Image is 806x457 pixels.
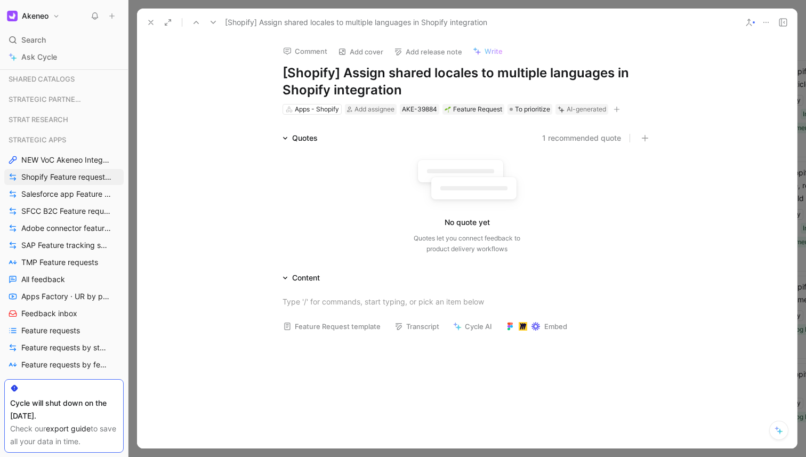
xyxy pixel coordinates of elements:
button: 1 recommended quote [542,132,621,145]
img: 🌱 [445,106,451,113]
span: SAP Feature tracking status [21,240,110,251]
div: STRATEGIC APPSNEW VoC Akeneo Integration AppsShopify Feature requests by statusSalesforce app Fea... [4,132,124,373]
span: Search [21,34,46,46]
div: Content [292,271,320,284]
button: Comment [278,44,332,59]
div: Cycle will shut down on the [DATE]. [10,397,118,422]
a: Feature requests [4,323,124,339]
div: STRAT RESEARCH [4,111,124,127]
div: AI-generated [567,104,606,115]
a: Feature requests by feature [4,357,124,373]
span: STRAT RESEARCH [9,114,68,125]
a: TMP Feature requests [4,254,124,270]
span: Write [485,46,503,56]
a: Ask Cycle [4,49,124,65]
div: AKE-39884 [402,104,437,115]
span: NEW VoC Akeneo Integration Apps [21,155,111,165]
button: Transcript [390,319,444,334]
a: Feature requests by status [4,340,124,356]
span: SFCC B2C Feature requests by status [21,206,112,217]
div: 🌱Feature Request [442,104,504,115]
span: STRATEGIC PARTNERSHIP [9,94,83,105]
span: Ask Cycle [21,51,57,63]
div: Search [4,32,124,48]
span: Salesforce app Feature requests by status [21,189,113,199]
button: Write [468,44,507,59]
span: To prioritize [515,104,550,115]
a: All feedback [4,271,124,287]
div: Quotes [278,132,322,145]
div: STRATEGIC APPS [4,132,124,148]
a: Salesforce app Feature requests by status [4,186,124,202]
a: export guide [46,424,91,433]
div: Feature Request [445,104,502,115]
div: Apps - Shopify [295,104,339,115]
a: NEW VoC Akeneo Integration Apps [4,152,124,168]
span: Adobe connector feature tracking status [21,223,112,234]
a: Adobe connector feature tracking status [4,220,124,236]
div: Quotes let you connect feedback to product delivery workflows [414,233,520,254]
a: Feedback inbox [4,306,124,322]
a: SFCC B2C Feature requests by status [4,203,124,219]
button: AkeneoAkeneo [4,9,62,23]
button: Add cover [333,44,388,59]
div: STRATEGIC PARTNERSHIP [4,91,124,107]
span: Feature requests by status [21,342,109,353]
span: Feature requests by feature [21,359,110,370]
h1: [Shopify] Assign shared locales to multiple languages in Shopify integration [283,65,651,99]
h1: Akeneo [22,11,49,21]
div: STRATEGIC PARTNERSHIP [4,91,124,110]
a: Apps Factory · UR by project [4,288,124,304]
button: Cycle AI [448,319,497,334]
span: Shopify Feature requests by status [21,172,111,182]
span: SHARED CATALOGS [9,74,75,84]
a: SAP Feature tracking status [4,237,124,253]
button: Add release note [389,44,467,59]
span: TMP Feature requests [21,257,98,268]
span: STRATEGIC APPS [9,134,66,145]
span: Add assignee [354,105,394,113]
div: STRAT RESEARCH [4,111,124,131]
button: Feature Request template [278,319,385,334]
span: Feedback inbox [21,308,77,319]
div: No quote yet [445,216,490,229]
div: SHARED CATALOGS [4,71,124,90]
div: Content [278,271,324,284]
div: SHARED CATALOGS [4,71,124,87]
button: Embed [501,319,572,334]
div: Quotes [292,132,318,145]
span: All feedback [21,274,65,285]
img: Akeneo [7,11,18,21]
div: Check our to save all your data in time. [10,422,118,448]
a: Shopify Feature requests by status [4,169,124,185]
span: [Shopify] Assign shared locales to multiple languages in Shopify integration [225,16,487,29]
span: Apps Factory · UR by project [21,291,110,302]
div: To prioritize [507,104,552,115]
span: Feature requests [21,325,80,336]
